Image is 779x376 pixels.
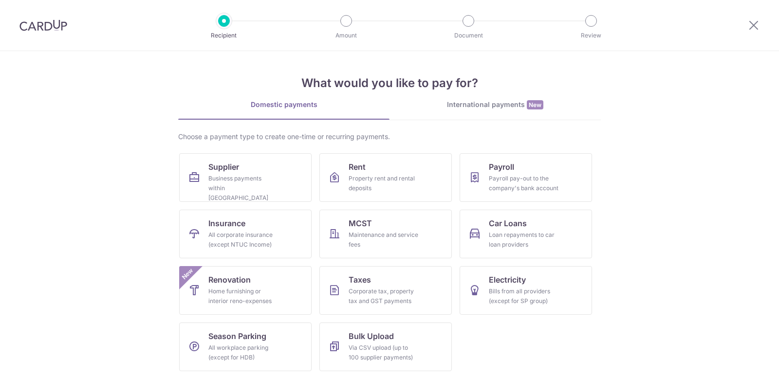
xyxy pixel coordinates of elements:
p: Review [555,31,627,40]
a: Car LoansLoan repayments to car loan providers [460,210,592,258]
span: Car Loans [489,217,527,229]
a: SupplierBusiness payments within [GEOGRAPHIC_DATA] [179,153,312,202]
a: InsuranceAll corporate insurance (except NTUC Income) [179,210,312,258]
img: CardUp [19,19,67,31]
div: International payments [389,100,601,110]
a: PayrollPayroll pay-out to the company's bank account [460,153,592,202]
span: Payroll [489,161,514,173]
div: Via CSV upload (up to 100 supplier payments) [349,343,419,362]
p: Amount [310,31,382,40]
div: Business payments within [GEOGRAPHIC_DATA] [208,174,278,203]
span: New [527,100,543,109]
div: Property rent and rental deposits [349,174,419,193]
div: Maintenance and service fees [349,230,419,250]
span: Rent [349,161,366,173]
p: Recipient [188,31,260,40]
div: All workplace parking (except for HDB) [208,343,278,362]
span: Renovation [208,274,251,286]
a: RentProperty rent and rental deposits [319,153,452,202]
a: TaxesCorporate tax, property tax and GST payments [319,266,452,315]
span: Bulk Upload [349,330,394,342]
a: RenovationHome furnishing or interior reno-expensesNew [179,266,312,315]
a: Bulk UploadVia CSV upload (up to 100 supplier payments) [319,322,452,371]
div: Domestic payments [178,100,389,109]
div: Choose a payment type to create one-time or recurring payments. [178,132,601,142]
iframe: Opens a widget where you can find more information [716,347,769,371]
span: Electricity [489,274,526,286]
div: Home furnishing or interior reno-expenses [208,286,278,306]
a: MCSTMaintenance and service fees [319,210,452,258]
div: Payroll pay-out to the company's bank account [489,174,559,193]
span: MCST [349,217,372,229]
a: Season ParkingAll workplace parking (except for HDB) [179,322,312,371]
div: Corporate tax, property tax and GST payments [349,286,419,306]
span: Insurance [208,217,245,229]
h4: What would you like to pay for? [178,74,601,92]
span: Taxes [349,274,371,286]
div: Bills from all providers (except for SP group) [489,286,559,306]
div: Loan repayments to car loan providers [489,230,559,250]
a: ElectricityBills from all providers (except for SP group) [460,266,592,315]
p: Document [432,31,504,40]
span: Supplier [208,161,239,173]
span: Season Parking [208,330,266,342]
div: All corporate insurance (except NTUC Income) [208,230,278,250]
span: New [180,266,196,282]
